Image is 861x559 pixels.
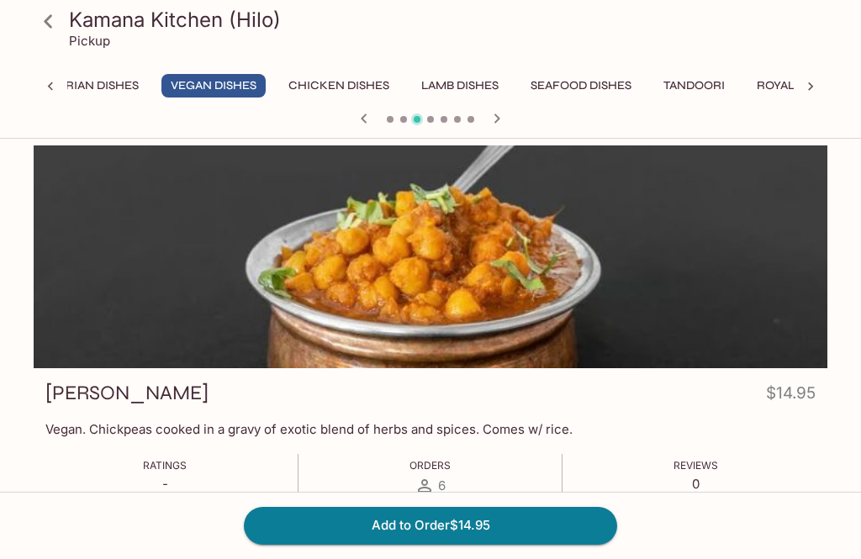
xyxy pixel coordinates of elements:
p: 0 [673,476,718,492]
button: Seafood Dishes [521,74,641,98]
p: - [143,476,187,492]
button: Vegan Dishes [161,74,266,98]
span: Ratings [143,459,187,472]
button: Royal Platter [747,74,857,98]
button: Tandoori [654,74,734,98]
p: Pickup [69,33,110,49]
p: Vegan. Chickpeas cooked in a gravy of exotic blend of herbs and spices. Comes w/ rice. [45,421,816,437]
span: Reviews [673,459,718,472]
span: 6 [438,477,446,493]
button: Chicken Dishes [279,74,399,98]
button: Add to Order$14.95 [244,507,617,544]
h3: Kamana Kitchen (Hilo) [69,7,821,33]
h3: [PERSON_NAME] [45,380,209,406]
button: Lamb Dishes [412,74,508,98]
div: Chana Masala [34,145,827,368]
span: Orders [409,459,451,472]
h4: $14.95 [766,380,816,413]
button: Vegetarian Dishes [11,74,148,98]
